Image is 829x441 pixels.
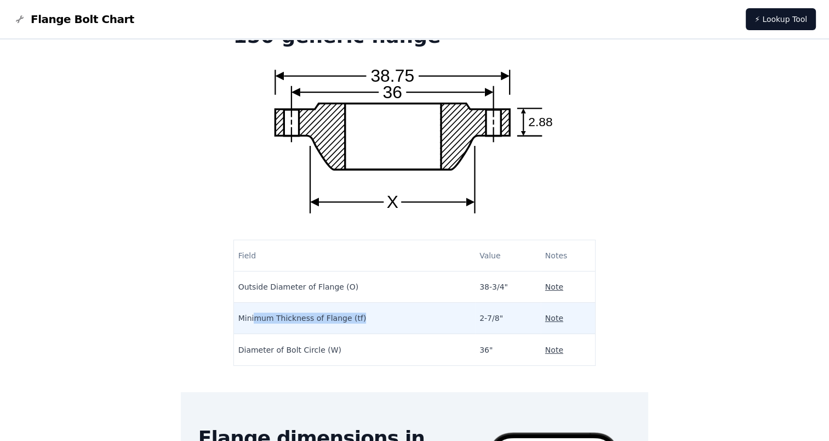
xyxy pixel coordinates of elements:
td: 38-3/4" [475,272,541,303]
th: Notes [541,240,596,272]
a: Flange Bolt Chart LogoFlange Bolt Chart [13,12,134,27]
a: ⚡ Lookup Tool [746,8,816,30]
td: Diameter of Bolt Circle (W) [234,334,475,365]
span: Flange Bolt Chart [31,12,134,27]
td: 36" [475,334,541,365]
img: Flange Bolt Chart Logo [13,13,26,26]
th: Value [475,240,541,272]
text: X [387,192,398,212]
td: Outside Diameter of Flange (O) [234,272,475,303]
text: 36 [383,82,402,102]
td: Minimum Thickness of Flange (tf) [234,303,475,334]
button: Note [545,344,563,355]
td: 2-7/8" [475,303,541,334]
button: Note [545,281,563,292]
text: 38.75 [371,66,415,86]
th: Field [234,240,475,272]
h1: Dimensions for NPS 30 Class 150 generic flange [233,3,596,47]
text: 2.88 [529,114,553,128]
button: Note [545,313,563,324]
